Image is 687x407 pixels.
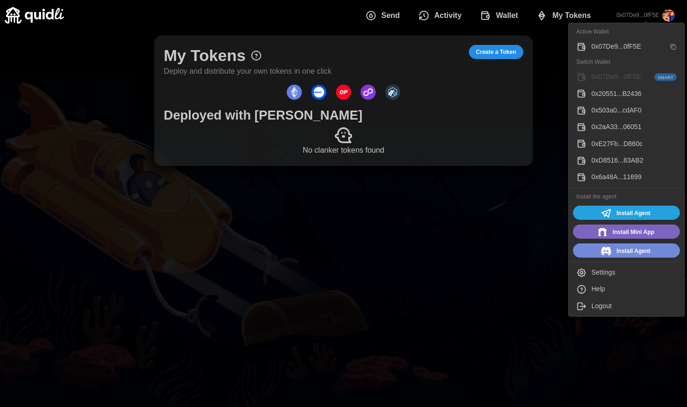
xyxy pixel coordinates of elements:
[529,6,602,26] button: My Tokens
[609,2,682,29] button: 0x07De9...0fF5E
[5,7,64,24] img: Quidli
[617,245,651,257] span: Install Agent
[591,284,677,294] div: Help
[469,45,523,59] button: Create a Token
[287,85,302,100] img: Ethereum
[496,6,518,25] span: Wallet
[591,268,677,278] div: Settings
[164,145,523,156] p: No clanker tokens found
[381,6,400,25] span: Send
[591,105,677,116] div: 0x503a0...cdAF0
[571,190,682,204] div: Install the agent
[334,82,353,102] button: Optimism
[473,6,529,26] button: Wallet
[336,85,351,100] img: Optimism
[434,6,462,25] span: Activity
[591,122,677,132] div: 0x2aA33...06051
[591,172,677,182] div: 0x6a48A...11699
[662,9,675,22] img: rectcrop3
[612,226,654,238] span: Install Mini App
[571,25,682,39] div: Active Wallet
[385,85,400,100] img: Arbitrum
[309,82,329,102] button: Base
[164,107,523,123] h1: Deployed with [PERSON_NAME]
[284,82,304,102] button: Ethereum
[591,156,677,166] div: 0xD8516...83AB2
[617,11,659,19] p: 0x07De9...0fF5E
[617,207,651,219] span: Install Agent
[164,66,332,78] p: Deploy and distribute your own tokens in one click
[591,139,677,149] div: 0xE27Fb...D860c
[411,6,472,26] button: Activity
[573,206,680,220] a: Add to #24A1DE
[383,82,403,102] button: Arbitrum
[658,74,673,81] span: Smart
[573,225,680,239] a: Add to #7c65c1
[552,6,591,25] span: My Tokens
[476,45,516,59] span: Create a Token
[571,55,682,69] div: Switch Wallet
[164,45,246,66] h1: My Tokens
[573,243,680,258] a: Add to #7289da
[361,85,376,100] img: Polygon
[311,85,326,100] img: Base
[358,82,378,102] button: Polygon
[591,42,665,52] div: 0x07De9...0fF5E
[591,301,677,312] div: Logout
[358,6,411,26] button: Send
[591,89,677,99] div: 0x20551...B2436
[591,72,677,82] div: 0x07De9...0fF5E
